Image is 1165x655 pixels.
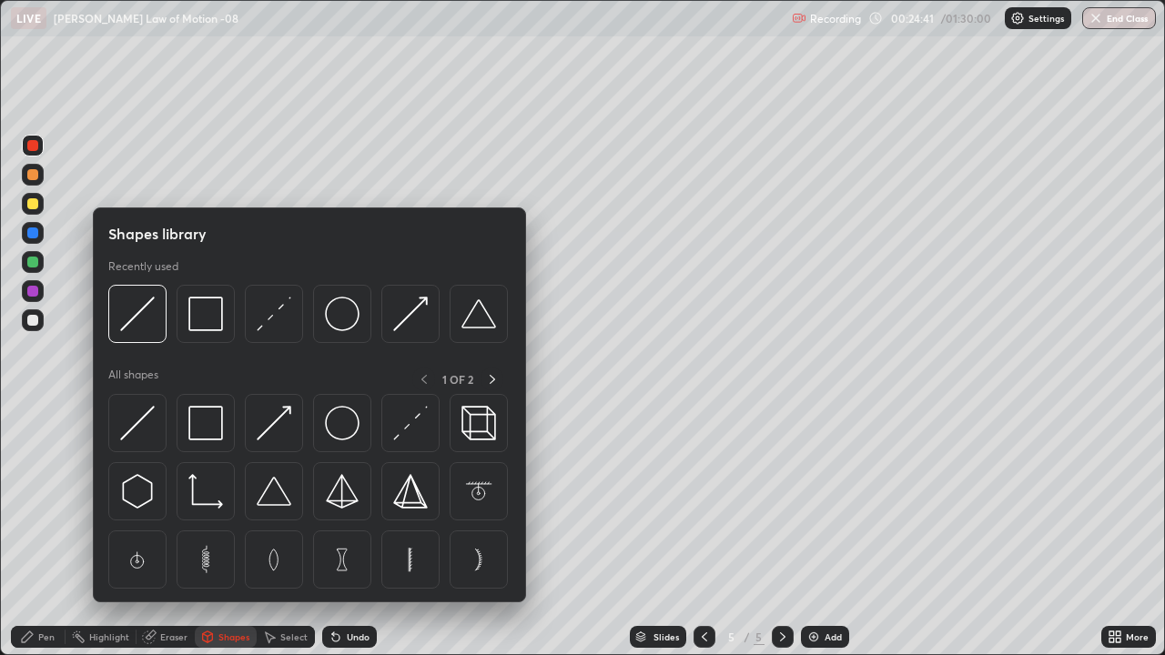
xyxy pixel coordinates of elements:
[461,297,496,331] img: svg+xml;charset=utf-8,%3Csvg%20xmlns%3D%22http%3A%2F%2Fwww.w3.org%2F2000%2Fsvg%22%20width%3D%2238...
[393,542,428,577] img: svg+xml;charset=utf-8,%3Csvg%20xmlns%3D%22http%3A%2F%2Fwww.w3.org%2F2000%2Fsvg%22%20width%3D%2265...
[108,223,207,245] h5: Shapes library
[1028,14,1064,23] p: Settings
[257,474,291,509] img: svg+xml;charset=utf-8,%3Csvg%20xmlns%3D%22http%3A%2F%2Fwww.w3.org%2F2000%2Fsvg%22%20width%3D%2238...
[16,11,41,25] p: LIVE
[810,12,861,25] p: Recording
[120,297,155,331] img: svg+xml;charset=utf-8,%3Csvg%20xmlns%3D%22http%3A%2F%2Fwww.w3.org%2F2000%2Fsvg%22%20width%3D%2230...
[806,630,821,644] img: add-slide-button
[653,632,679,641] div: Slides
[257,297,291,331] img: svg+xml;charset=utf-8,%3Csvg%20xmlns%3D%22http%3A%2F%2Fwww.w3.org%2F2000%2Fsvg%22%20width%3D%2230...
[188,474,223,509] img: svg+xml;charset=utf-8,%3Csvg%20xmlns%3D%22http%3A%2F%2Fwww.w3.org%2F2000%2Fsvg%22%20width%3D%2233...
[120,406,155,440] img: svg+xml;charset=utf-8,%3Csvg%20xmlns%3D%22http%3A%2F%2Fwww.w3.org%2F2000%2Fsvg%22%20width%3D%2230...
[792,11,806,25] img: recording.375f2c34.svg
[442,372,473,387] p: 1 OF 2
[160,632,187,641] div: Eraser
[1126,632,1149,641] div: More
[461,406,496,440] img: svg+xml;charset=utf-8,%3Csvg%20xmlns%3D%22http%3A%2F%2Fwww.w3.org%2F2000%2Fsvg%22%20width%3D%2235...
[54,11,238,25] p: [PERSON_NAME] Law of Motion -08
[188,542,223,577] img: svg+xml;charset=utf-8,%3Csvg%20xmlns%3D%22http%3A%2F%2Fwww.w3.org%2F2000%2Fsvg%22%20width%3D%2265...
[89,632,129,641] div: Highlight
[325,297,360,331] img: svg+xml;charset=utf-8,%3Csvg%20xmlns%3D%22http%3A%2F%2Fwww.w3.org%2F2000%2Fsvg%22%20width%3D%2236...
[280,632,308,641] div: Select
[120,474,155,509] img: svg+xml;charset=utf-8,%3Csvg%20xmlns%3D%22http%3A%2F%2Fwww.w3.org%2F2000%2Fsvg%22%20width%3D%2230...
[188,406,223,440] img: svg+xml;charset=utf-8,%3Csvg%20xmlns%3D%22http%3A%2F%2Fwww.w3.org%2F2000%2Fsvg%22%20width%3D%2234...
[38,632,55,641] div: Pen
[257,542,291,577] img: svg+xml;charset=utf-8,%3Csvg%20xmlns%3D%22http%3A%2F%2Fwww.w3.org%2F2000%2Fsvg%22%20width%3D%2265...
[461,474,496,509] img: svg+xml;charset=utf-8,%3Csvg%20xmlns%3D%22http%3A%2F%2Fwww.w3.org%2F2000%2Fsvg%22%20width%3D%2265...
[325,406,360,440] img: svg+xml;charset=utf-8,%3Csvg%20xmlns%3D%22http%3A%2F%2Fwww.w3.org%2F2000%2Fsvg%22%20width%3D%2236...
[754,629,765,645] div: 5
[1010,11,1025,25] img: class-settings-icons
[1082,7,1156,29] button: End Class
[825,632,842,641] div: Add
[745,631,750,642] div: /
[325,474,360,509] img: svg+xml;charset=utf-8,%3Csvg%20xmlns%3D%22http%3A%2F%2Fwww.w3.org%2F2000%2Fsvg%22%20width%3D%2234...
[461,542,496,577] img: svg+xml;charset=utf-8,%3Csvg%20xmlns%3D%22http%3A%2F%2Fwww.w3.org%2F2000%2Fsvg%22%20width%3D%2265...
[325,542,360,577] img: svg+xml;charset=utf-8,%3Csvg%20xmlns%3D%22http%3A%2F%2Fwww.w3.org%2F2000%2Fsvg%22%20width%3D%2265...
[108,259,178,274] p: Recently used
[257,406,291,440] img: svg+xml;charset=utf-8,%3Csvg%20xmlns%3D%22http%3A%2F%2Fwww.w3.org%2F2000%2Fsvg%22%20width%3D%2230...
[393,474,428,509] img: svg+xml;charset=utf-8,%3Csvg%20xmlns%3D%22http%3A%2F%2Fwww.w3.org%2F2000%2Fsvg%22%20width%3D%2234...
[108,368,158,390] p: All shapes
[120,542,155,577] img: svg+xml;charset=utf-8,%3Csvg%20xmlns%3D%22http%3A%2F%2Fwww.w3.org%2F2000%2Fsvg%22%20width%3D%2265...
[393,297,428,331] img: svg+xml;charset=utf-8,%3Csvg%20xmlns%3D%22http%3A%2F%2Fwww.w3.org%2F2000%2Fsvg%22%20width%3D%2230...
[393,406,428,440] img: svg+xml;charset=utf-8,%3Csvg%20xmlns%3D%22http%3A%2F%2Fwww.w3.org%2F2000%2Fsvg%22%20width%3D%2230...
[1089,11,1103,25] img: end-class-cross
[218,632,249,641] div: Shapes
[723,631,741,642] div: 5
[188,297,223,331] img: svg+xml;charset=utf-8,%3Csvg%20xmlns%3D%22http%3A%2F%2Fwww.w3.org%2F2000%2Fsvg%22%20width%3D%2234...
[347,632,370,641] div: Undo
